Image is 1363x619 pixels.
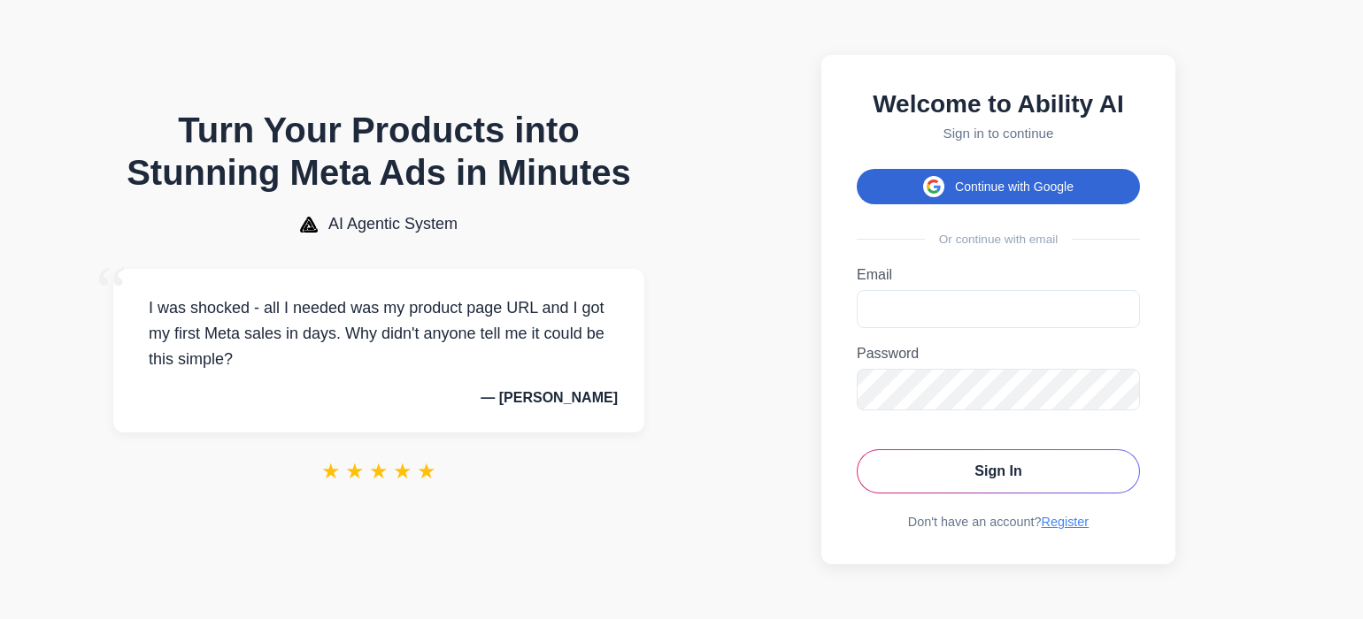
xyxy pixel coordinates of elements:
p: Sign in to continue [857,126,1140,141]
span: ★ [417,459,436,484]
span: ★ [321,459,341,484]
label: Password [857,346,1140,362]
a: Register [1042,515,1090,529]
span: ★ [369,459,389,484]
label: Email [857,267,1140,283]
div: Or continue with email [857,233,1140,246]
img: AI Agentic System Logo [300,217,318,233]
span: “ [96,251,127,332]
p: I was shocked - all I needed was my product page URL and I got my first Meta sales in days. Why d... [140,295,618,371]
span: AI Agentic System [328,215,458,233]
p: — [PERSON_NAME] [140,390,618,406]
button: Sign In [857,449,1140,493]
h1: Turn Your Products into Stunning Meta Ads in Minutes [113,109,644,194]
div: Don't have an account? [857,515,1140,529]
span: ★ [345,459,365,484]
button: Continue with Google [857,169,1140,204]
h2: Welcome to Ability AI [857,90,1140,118]
span: ★ [393,459,412,484]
